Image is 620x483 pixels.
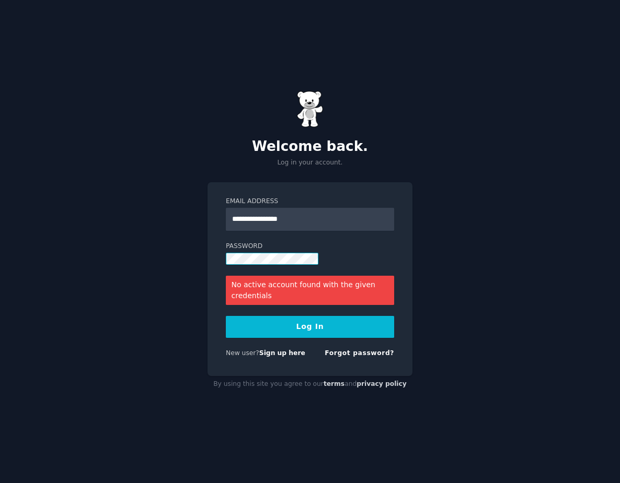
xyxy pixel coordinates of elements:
[208,138,412,155] h2: Welcome back.
[325,349,394,357] a: Forgot password?
[226,276,394,305] div: No active account found with the given credentials
[226,197,394,206] label: Email Address
[259,349,305,357] a: Sign up here
[324,380,345,387] a: terms
[226,349,259,357] span: New user?
[297,91,323,127] img: Gummy Bear
[226,316,394,338] button: Log In
[226,242,394,251] label: Password
[357,380,407,387] a: privacy policy
[208,376,412,393] div: By using this site you agree to our and
[208,158,412,168] p: Log in your account.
